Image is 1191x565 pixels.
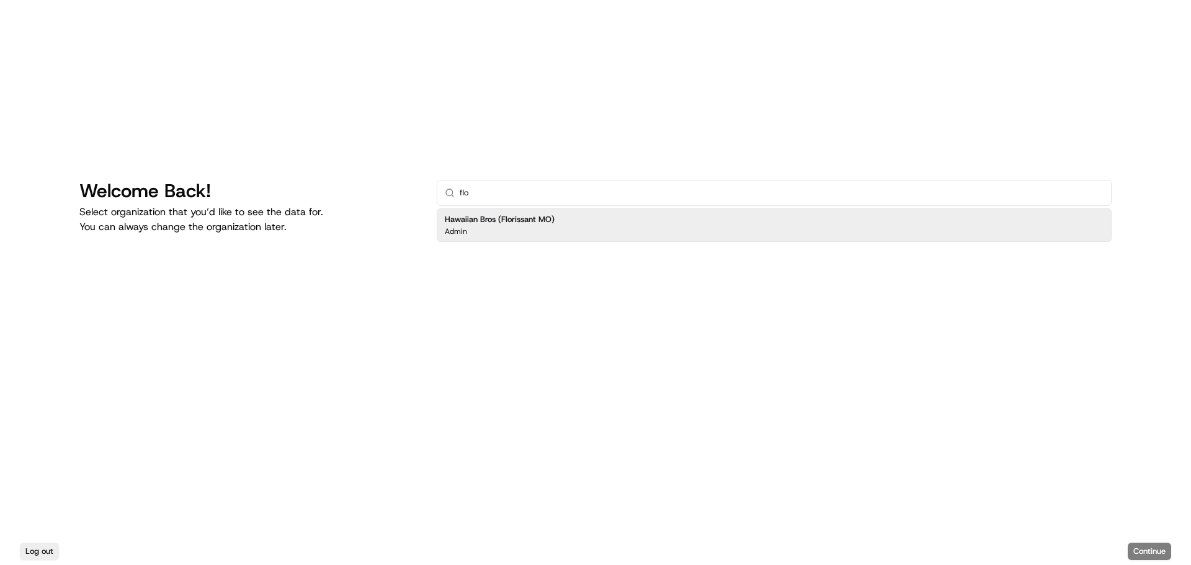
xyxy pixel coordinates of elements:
[437,206,1112,244] div: Suggestions
[445,226,467,236] p: Admin
[79,205,417,234] p: Select organization that you’d like to see the data for. You can always change the organization l...
[445,214,555,225] h2: Hawaiian Bros (Florissant MO)
[20,543,59,560] button: Log out
[79,180,417,202] h1: Welcome Back!
[460,180,1104,205] input: Type to search...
